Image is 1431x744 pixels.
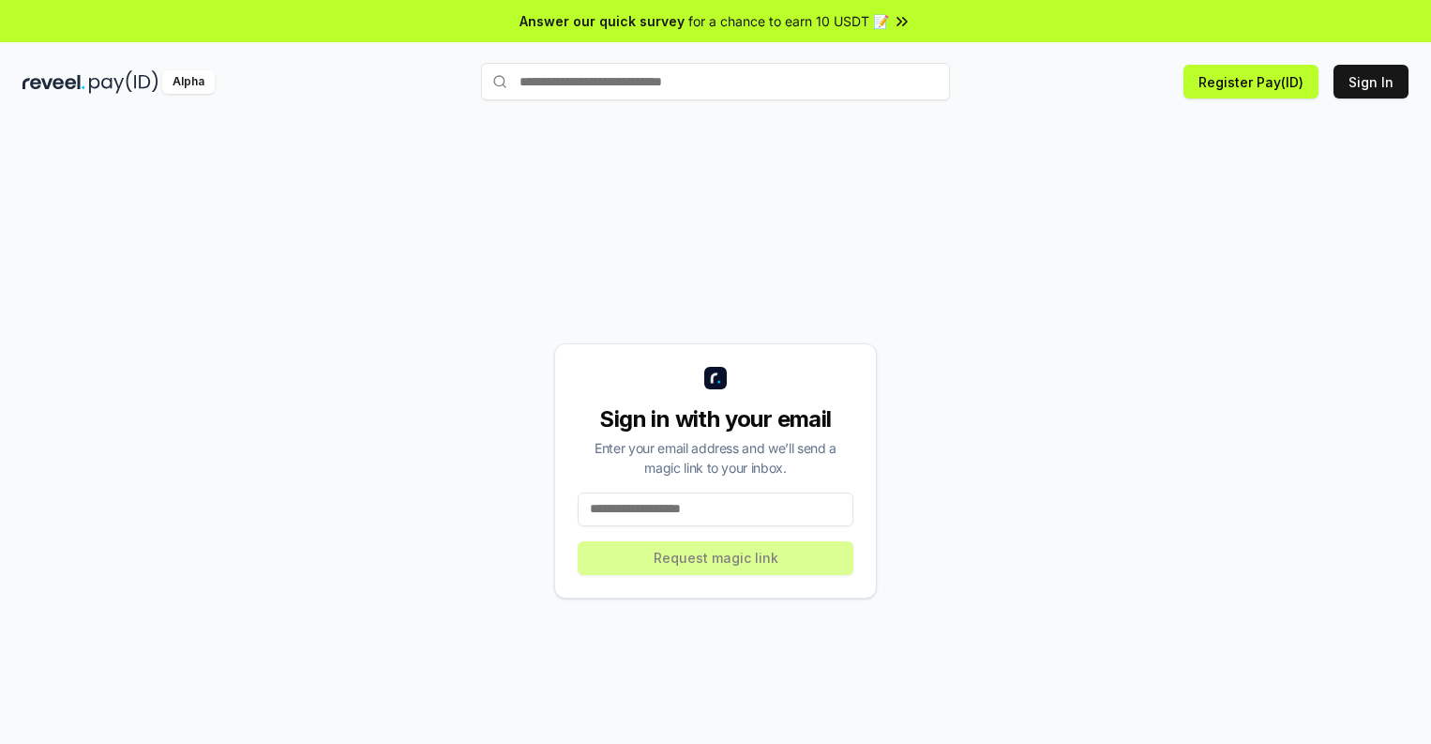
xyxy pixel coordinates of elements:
button: Register Pay(ID) [1183,65,1318,99]
img: logo_small [704,367,727,389]
div: Sign in with your email [578,404,853,434]
img: reveel_dark [23,70,85,94]
span: for a chance to earn 10 USDT 📝 [688,11,889,31]
button: Sign In [1333,65,1408,99]
div: Alpha [162,70,215,94]
div: Enter your email address and we’ll send a magic link to your inbox. [578,438,853,478]
span: Answer our quick survey [520,11,685,31]
img: pay_id [89,70,158,94]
